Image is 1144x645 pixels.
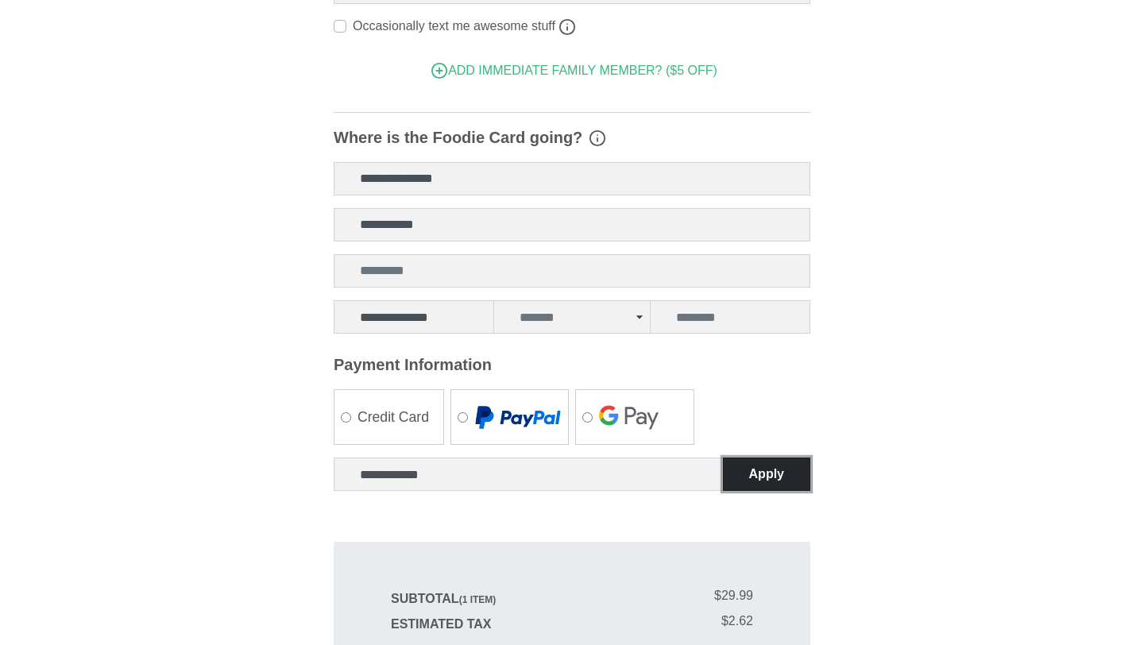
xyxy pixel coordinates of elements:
button: Apply [723,458,810,491]
input: Enter coupon code [334,458,724,491]
legend: Payment Information [334,353,810,377]
dd: $2.62 [572,612,753,631]
input: Enter city [334,300,494,334]
label: Occasionally text me awesome stuff [353,17,555,36]
dt: Subtotal [391,589,572,608]
dt: Estimated Tax [391,615,572,634]
input: Enter Zip Code [650,300,810,334]
dd: $29.99 [572,586,753,605]
label: Credit Card [334,391,443,443]
button: Add immediate family member? ($5 off) [334,55,810,87]
input: Credit Card [341,412,351,423]
span: Where is the Foodie Card going? [334,126,582,149]
span: ( ) [459,594,497,605]
span: 1 item [462,594,493,605]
